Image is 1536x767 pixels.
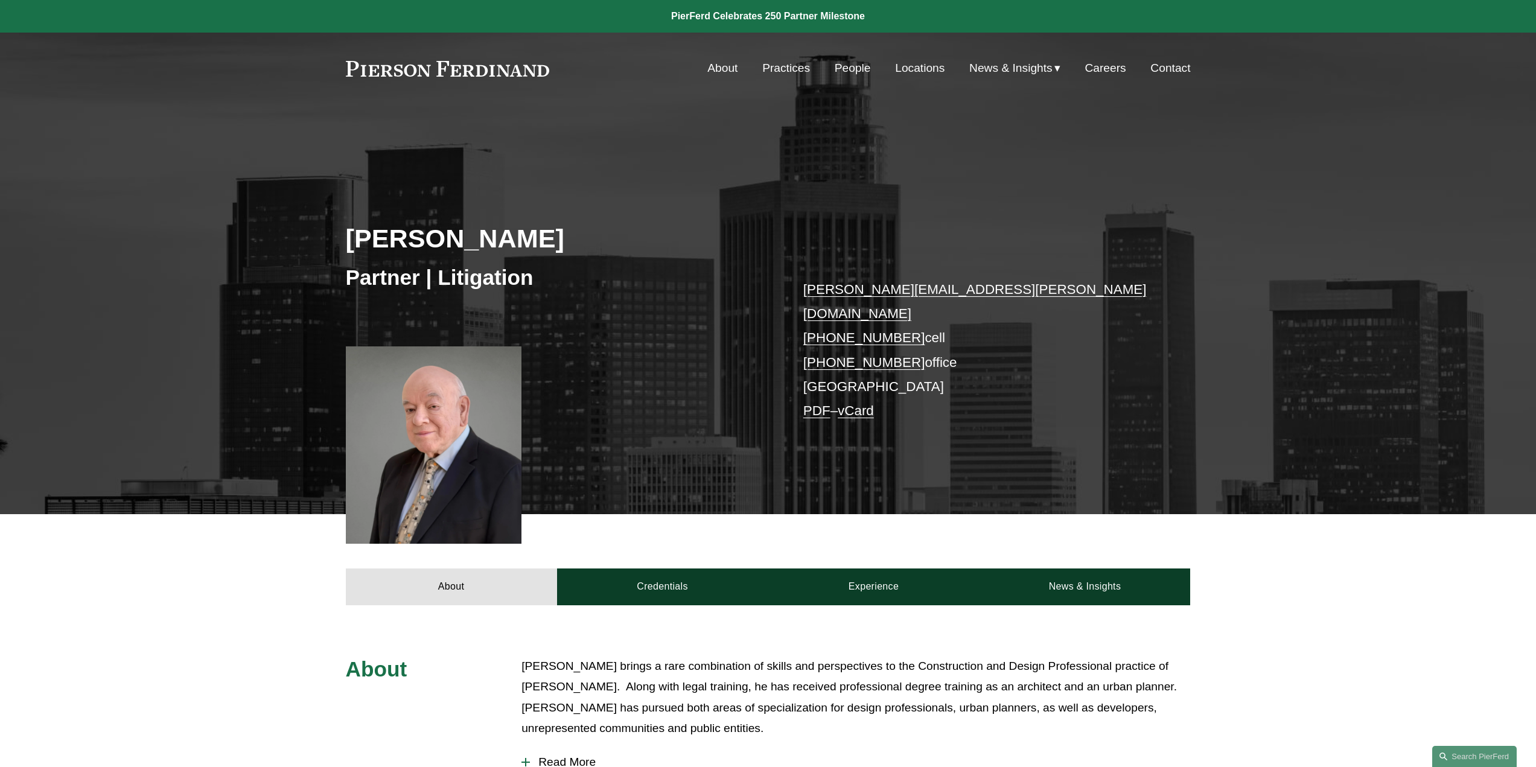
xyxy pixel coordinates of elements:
[346,264,768,291] h3: Partner | Litigation
[838,403,874,418] a: vCard
[1085,57,1126,80] a: Careers
[768,568,980,605] a: Experience
[346,657,407,681] span: About
[762,57,810,80] a: Practices
[803,278,1155,424] p: cell office [GEOGRAPHIC_DATA] –
[707,57,738,80] a: About
[803,282,1147,321] a: [PERSON_NAME][EMAIL_ADDRESS][PERSON_NAME][DOMAIN_NAME]
[835,57,871,80] a: People
[1432,746,1517,767] a: Search this site
[979,568,1190,605] a: News & Insights
[521,656,1190,739] p: [PERSON_NAME] brings a rare combination of skills and perspectives to the Construction and Design...
[969,57,1060,80] a: folder dropdown
[803,330,925,345] a: [PHONE_NUMBER]
[346,223,768,254] h2: [PERSON_NAME]
[895,57,945,80] a: Locations
[969,58,1053,79] span: News & Insights
[557,568,768,605] a: Credentials
[346,568,557,605] a: About
[1150,57,1190,80] a: Contact
[803,355,925,370] a: [PHONE_NUMBER]
[803,403,830,418] a: PDF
